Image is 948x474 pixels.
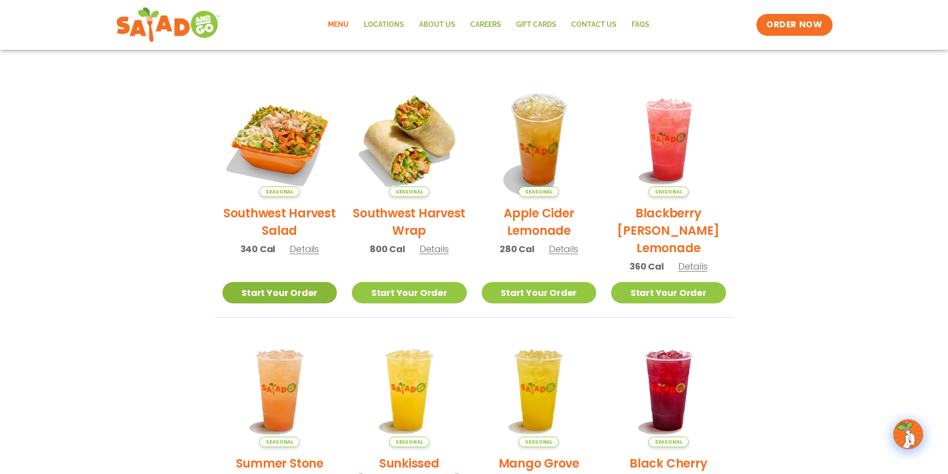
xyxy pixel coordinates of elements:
a: Menu [320,13,356,36]
span: Seasonal [389,437,429,447]
span: Details [290,243,319,255]
h2: Blackberry [PERSON_NAME] Lemonade [611,204,726,257]
a: Start Your Order [482,282,597,303]
span: Seasonal [648,187,689,197]
img: wpChatIcon [894,420,922,448]
a: Start Your Order [222,282,337,303]
a: Locations [356,13,412,36]
span: 360 Cal [630,260,664,273]
span: Seasonal [648,437,689,447]
span: Seasonal [519,187,559,197]
img: Product photo for Sunkissed Yuzu Lemonade [352,333,467,448]
img: Product photo for Black Cherry Orchard Lemonade [611,333,726,448]
img: Product photo for Southwest Harvest Wrap [352,82,467,197]
a: GIFT CARDS [509,13,564,36]
span: Details [678,260,708,273]
span: Details [420,243,449,255]
span: Seasonal [519,437,559,447]
a: About Us [412,13,463,36]
h2: Southwest Harvest Salad [222,204,337,239]
img: Product photo for Southwest Harvest Salad [222,82,337,197]
span: ORDER NOW [766,19,822,31]
span: Seasonal [389,187,429,197]
a: ORDER NOW [756,14,832,36]
a: Start Your Order [611,282,726,303]
nav: Menu [320,13,657,36]
h2: Southwest Harvest Wrap [352,204,467,239]
a: FAQs [624,13,657,36]
span: Seasonal [259,437,300,447]
img: Product photo for Blackberry Bramble Lemonade [611,82,726,197]
a: Start Your Order [352,282,467,303]
img: Product photo for Apple Cider Lemonade [482,82,597,197]
span: Seasonal [259,187,300,197]
img: new-SAG-logo-768×292 [116,5,221,45]
h2: Apple Cider Lemonade [482,204,597,239]
img: Product photo for Mango Grove Lemonade [482,333,597,448]
span: Details [549,243,578,255]
a: Contact Us [564,13,624,36]
span: 340 Cal [240,242,276,256]
span: 800 Cal [370,242,405,256]
a: Careers [463,13,509,36]
span: 280 Cal [500,242,534,256]
img: Product photo for Summer Stone Fruit Lemonade [222,333,337,448]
